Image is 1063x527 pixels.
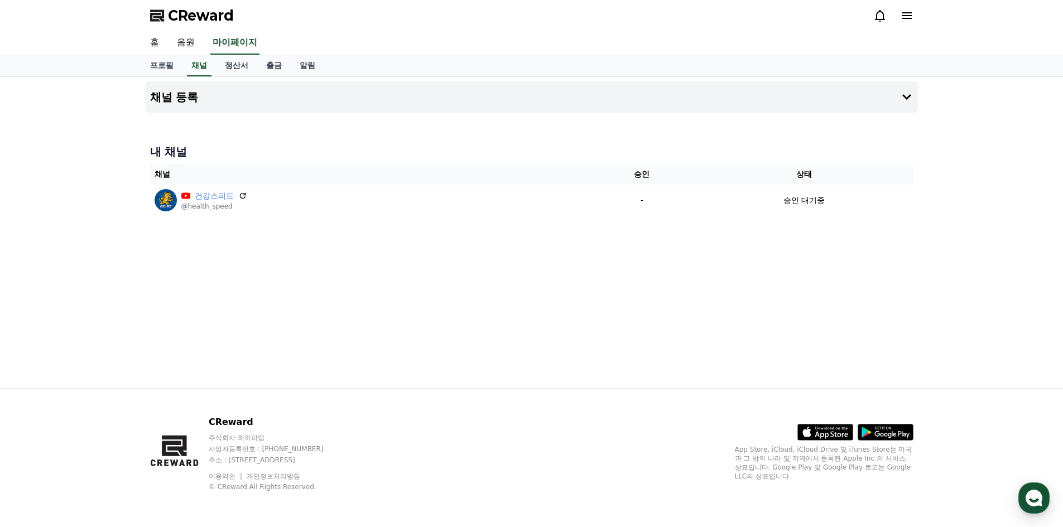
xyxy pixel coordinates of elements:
a: 개인정보처리방침 [247,472,300,480]
button: 채널 등록 [146,81,918,113]
a: 마이페이지 [210,31,259,55]
p: 사업자등록번호 : [PHONE_NUMBER] [209,444,345,453]
th: 채널 [150,164,589,185]
a: 프로필 [141,55,182,76]
p: CReward [209,415,345,429]
th: 상태 [695,164,913,185]
p: 승인 대기중 [783,195,825,206]
h4: 채널 등록 [150,91,199,103]
span: CReward [168,7,234,25]
h4: 내 채널 [150,144,913,159]
p: 주소 : [STREET_ADDRESS] [209,456,345,465]
a: 이용약관 [209,472,244,480]
th: 승인 [589,164,695,185]
a: 음원 [168,31,204,55]
p: - [593,195,690,206]
p: 주식회사 와이피랩 [209,433,345,442]
p: @health_speed [181,202,247,211]
a: CReward [150,7,234,25]
a: 건강스피드 [195,190,234,202]
a: 채널 [187,55,211,76]
p: App Store, iCloud, iCloud Drive 및 iTunes Store는 미국과 그 밖의 나라 및 지역에서 등록된 Apple Inc.의 서비스 상표입니다. Goo... [735,445,913,481]
a: 홈 [141,31,168,55]
a: 출금 [257,55,291,76]
img: 건강스피드 [155,189,177,211]
a: 정산서 [216,55,257,76]
a: 알림 [291,55,324,76]
p: © CReward All Rights Reserved. [209,482,345,491]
